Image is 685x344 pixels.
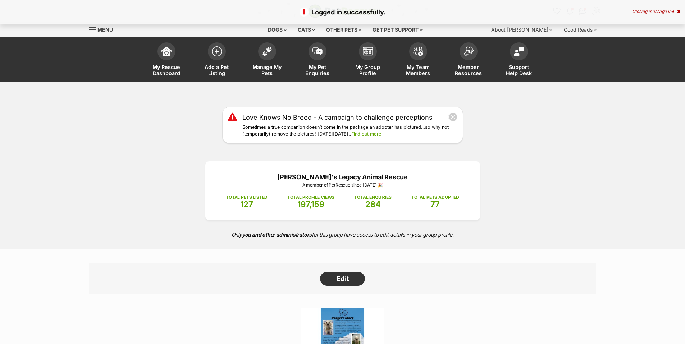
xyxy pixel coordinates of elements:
img: member-resources-icon-8e73f808a243e03378d46382f2149f9095a855e16c252ad45f914b54edf8863c.svg [463,46,474,56]
div: Other pets [321,23,366,37]
div: Get pet support [367,23,428,37]
a: Love Knows No Breed - A campaign to challenge perceptions [242,113,433,122]
p: TOTAL PETS ADOPTED [411,194,459,201]
button: close [448,113,457,121]
span: My Pet Enquiries [301,64,334,76]
div: Good Reads [559,23,602,37]
p: A member of PetRescue since [DATE] 🎉 [216,182,469,188]
div: About [PERSON_NAME] [486,23,557,37]
span: Support Help Desk [503,64,535,76]
a: My Rescue Dashboard [141,39,192,82]
a: Edit [320,272,365,286]
p: TOTAL ENQUIRIES [354,194,391,201]
p: TOTAL PROFILE VIEWS [287,194,334,201]
a: Support Help Desk [494,39,544,82]
span: Menu [97,27,113,33]
a: Find out more [351,131,381,137]
img: dashboard-icon-eb2f2d2d3e046f16d808141f083e7271f6b2e854fb5c12c21221c1fb7104beca.svg [161,46,172,56]
strong: you and other administrators [242,231,312,238]
img: help-desk-icon-fdf02630f3aa405de69fd3d07c3f3aa587a6932b1a1747fa1d2bba05be0121f9.svg [514,47,524,56]
img: group-profile-icon-3fa3cf56718a62981997c0bc7e787c4b2cf8bcc04b72c1350f741eb67cf2f40e.svg [363,47,373,56]
span: Add a Pet Listing [201,64,233,76]
div: Cats [293,23,320,37]
img: manage-my-pets-icon-02211641906a0b7f246fdf0571729dbe1e7629f14944591b6c1af311fb30b64b.svg [262,47,272,56]
div: Dogs [263,23,292,37]
span: Member Resources [452,64,485,76]
a: Add a Pet Listing [192,39,242,82]
span: 77 [430,199,440,209]
a: Menu [89,23,118,36]
a: My Team Members [393,39,443,82]
span: 197,159 [297,199,324,209]
p: [PERSON_NAME]'s Legacy Animal Rescue [216,172,469,182]
p: Sometimes a true companion doesn’t come in the package an adopter has pictured…so why not (tempor... [242,124,457,138]
span: My Rescue Dashboard [150,64,183,76]
a: Manage My Pets [242,39,292,82]
a: Member Resources [443,39,494,82]
span: 284 [365,199,381,209]
a: My Pet Enquiries [292,39,343,82]
img: team-members-icon-5396bd8760b3fe7c0b43da4ab00e1e3bb1a5d9ba89233759b79545d2d3fc5d0d.svg [413,47,423,56]
p: TOTAL PETS LISTED [226,194,268,201]
img: add-pet-listing-icon-0afa8454b4691262ce3f59096e99ab1cd57d4a30225e0717b998d2c9b9846f56.svg [212,46,222,56]
span: My Team Members [402,64,434,76]
a: My Group Profile [343,39,393,82]
img: pet-enquiries-icon-7e3ad2cf08bfb03b45e93fb7055b45f3efa6380592205ae92323e6603595dc1f.svg [312,47,323,55]
span: My Group Profile [352,64,384,76]
span: 127 [240,199,253,209]
span: Manage My Pets [251,64,283,76]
